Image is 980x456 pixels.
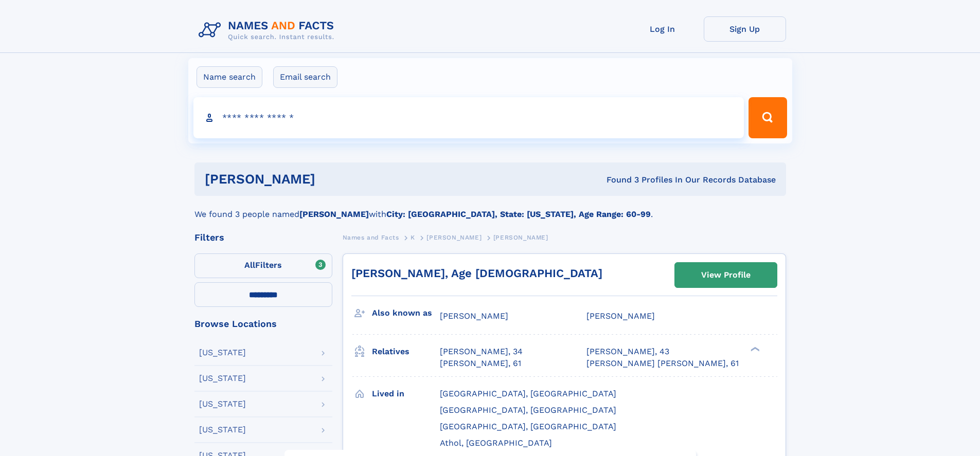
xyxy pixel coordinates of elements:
[426,231,482,244] a: [PERSON_NAME]
[411,231,415,244] a: K
[440,346,523,357] a: [PERSON_NAME], 34
[701,263,751,287] div: View Profile
[194,319,332,329] div: Browse Locations
[199,349,246,357] div: [US_STATE]
[749,97,787,138] button: Search Button
[440,389,616,398] span: [GEOGRAPHIC_DATA], [GEOGRAPHIC_DATA]
[440,405,616,415] span: [GEOGRAPHIC_DATA], [GEOGRAPHIC_DATA]
[440,422,616,431] span: [GEOGRAPHIC_DATA], [GEOGRAPHIC_DATA]
[386,209,651,219] b: City: [GEOGRAPHIC_DATA], State: [US_STATE], Age Range: 60-99
[372,343,440,360] h3: Relatives
[299,209,369,219] b: [PERSON_NAME]
[194,16,343,44] img: Logo Names and Facts
[199,400,246,408] div: [US_STATE]
[194,233,332,242] div: Filters
[426,234,482,241] span: [PERSON_NAME]
[372,385,440,403] h3: Lived in
[372,304,440,322] h3: Also known as
[244,260,255,270] span: All
[199,426,246,434] div: [US_STATE]
[411,234,415,241] span: K
[440,438,552,448] span: Athol, [GEOGRAPHIC_DATA]
[199,374,246,382] div: [US_STATE]
[351,267,602,280] a: [PERSON_NAME], Age [DEMOGRAPHIC_DATA]
[440,358,521,369] a: [PERSON_NAME], 61
[273,66,337,88] label: Email search
[194,196,786,221] div: We found 3 people named with .
[205,173,461,186] h1: [PERSON_NAME]
[748,346,760,353] div: ❯
[675,263,777,287] a: View Profile
[621,16,704,42] a: Log In
[440,311,508,321] span: [PERSON_NAME]
[193,97,744,138] input: search input
[586,311,655,321] span: [PERSON_NAME]
[586,346,669,357] a: [PERSON_NAME], 43
[461,174,776,186] div: Found 3 Profiles In Our Records Database
[197,66,262,88] label: Name search
[194,253,332,278] label: Filters
[343,231,399,244] a: Names and Facts
[704,16,786,42] a: Sign Up
[586,358,739,369] a: [PERSON_NAME] [PERSON_NAME], 61
[493,234,548,241] span: [PERSON_NAME]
